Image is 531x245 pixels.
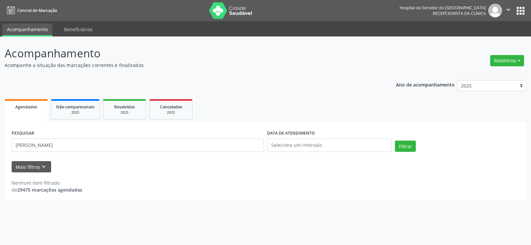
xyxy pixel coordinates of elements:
button:  [502,4,515,18]
div: Hospital do Servidor do [GEOGRAPHIC_DATA] [400,5,486,11]
span: Recepcionista da clínica [433,11,486,16]
img: img [488,4,502,18]
p: Acompanhamento [5,45,370,62]
div: Nenhum item filtrado [12,179,82,186]
a: Acompanhamento [2,24,52,36]
i:  [505,6,512,13]
div: de [12,186,82,193]
strong: 29475 marcações agendadas [17,187,82,193]
button: Relatórios [490,55,524,66]
input: Nome, código do beneficiário ou CPF [12,139,264,152]
label: DATA DE ATENDIMENTO [267,128,315,139]
span: Cancelados [160,104,182,110]
label: PESQUISAR [12,128,34,139]
p: Ano de acompanhamento [396,80,455,89]
a: Central de Marcação [5,5,57,16]
span: Resolvidos [114,104,135,110]
div: 2025 [56,110,95,115]
span: Agendados [15,104,37,110]
span: Não compareceram [56,104,95,110]
a: Beneficiários [59,24,97,35]
button: Filtrar [395,141,416,152]
button: apps [515,5,526,17]
div: 2025 [154,110,188,115]
div: 2025 [108,110,141,115]
span: Central de Marcação [17,8,57,13]
button: Mais filtroskeyboard_arrow_down [12,161,51,173]
p: Acompanhe a situação das marcações correntes e finalizadas [5,62,370,69]
input: Selecione um intervalo [267,139,392,152]
i: keyboard_arrow_down [40,163,47,170]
